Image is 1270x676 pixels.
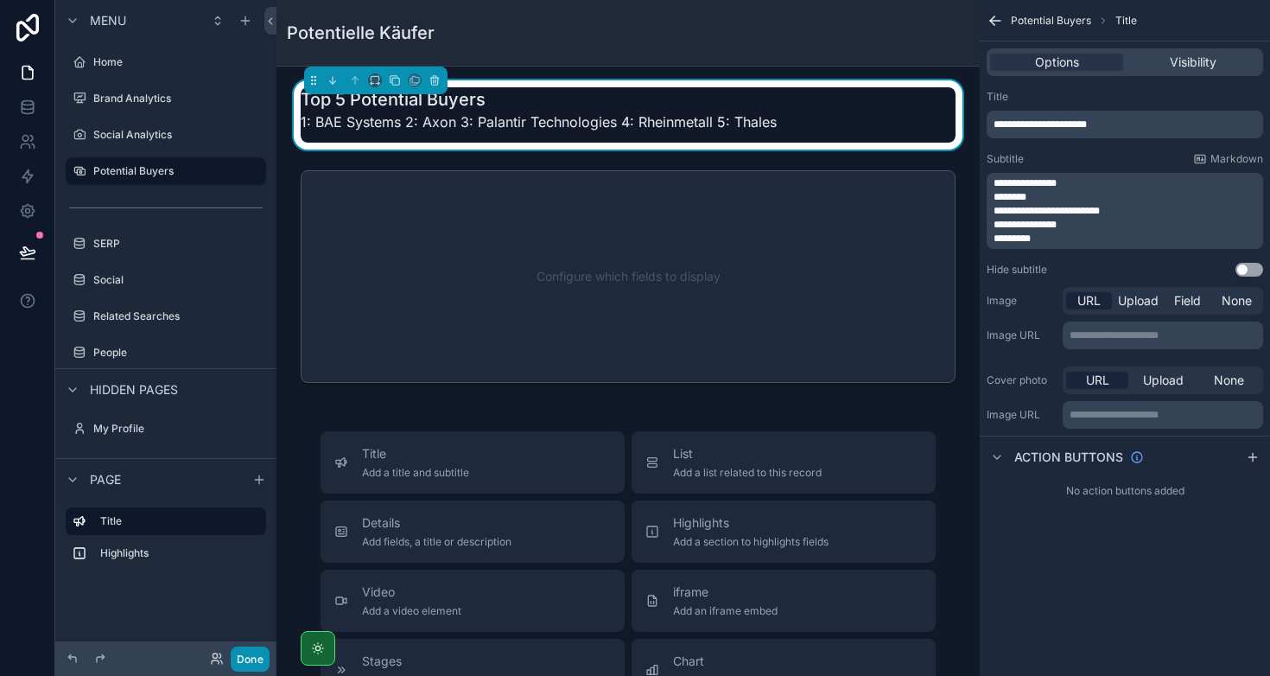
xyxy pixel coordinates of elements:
[987,173,1263,249] div: scrollable content
[987,152,1024,166] label: Subtitle
[632,501,936,563] button: HighlightsAdd a section to highlights fields
[673,535,829,549] span: Add a section to highlights fields
[66,157,266,185] a: Potential Buyers
[1143,372,1184,389] span: Upload
[66,415,266,443] a: My Profile
[93,422,263,436] label: My Profile
[362,535,511,549] span: Add fields, a title or description
[93,128,263,142] label: Social Analytics
[100,514,252,528] label: Title
[66,121,266,149] a: Social Analytics
[93,346,263,360] label: People
[987,408,1056,422] label: Image URL
[673,584,778,601] span: iframe
[1086,372,1109,389] span: URL
[1193,152,1263,166] a: Markdown
[987,90,1008,104] label: Title
[321,570,625,632] button: VideoAdd a video element
[93,55,263,69] label: Home
[980,477,1270,505] div: No action buttons added
[1170,54,1216,71] span: Visibility
[1077,292,1101,309] span: URL
[1063,322,1263,349] div: scrollable content
[66,339,266,367] a: People
[1011,14,1091,28] span: Potential Buyers
[66,230,266,258] a: SERP
[673,514,829,532] span: Highlights
[90,12,126,29] span: Menu
[632,570,936,632] button: iframeAdd an iframe embed
[673,604,778,618] span: Add an iframe embed
[362,584,461,601] span: Video
[301,112,777,132] p: 1: BAE Systems 2: Axon 3: Palantir Technologies 4: Rheinmetall 5: Thales
[93,92,263,105] label: Brand Analytics
[1118,292,1159,309] span: Upload
[1115,14,1137,28] span: Title
[987,373,1056,387] label: Cover photo
[362,653,467,670] span: Stages
[66,303,266,330] a: Related Searches
[321,431,625,494] button: TitleAdd a title and subtitle
[1214,372,1244,389] span: None
[93,273,263,287] label: Social
[987,263,1047,277] label: Hide subtitle
[90,471,121,488] span: Page
[66,266,266,294] a: Social
[231,647,270,672] button: Done
[301,87,777,112] h1: Top 5 Potential Buyers
[987,294,1056,308] label: Image
[93,164,256,178] label: Potential Buyers
[66,48,266,76] a: Home
[93,237,263,251] label: SERP
[673,653,803,670] span: Chart
[1174,292,1201,309] span: Field
[1210,152,1263,166] span: Markdown
[673,445,822,462] span: List
[362,466,469,480] span: Add a title and subtitle
[90,381,178,399] span: Hidden pages
[321,501,625,563] button: DetailsAdd fields, a title or description
[1035,54,1079,71] span: Options
[1014,449,1123,466] span: Action buttons
[93,309,263,323] label: Related Searches
[55,500,276,584] div: scrollable content
[1063,401,1263,429] div: scrollable content
[987,111,1263,138] div: scrollable content
[100,546,259,560] label: Highlights
[673,466,822,480] span: Add a list related to this record
[362,445,469,462] span: Title
[362,604,461,618] span: Add a video element
[66,85,266,112] a: Brand Analytics
[987,328,1056,342] label: Image URL
[287,21,435,45] h1: Potentielle Käufer
[1222,292,1252,309] span: None
[632,431,936,494] button: ListAdd a list related to this record
[362,514,511,532] span: Details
